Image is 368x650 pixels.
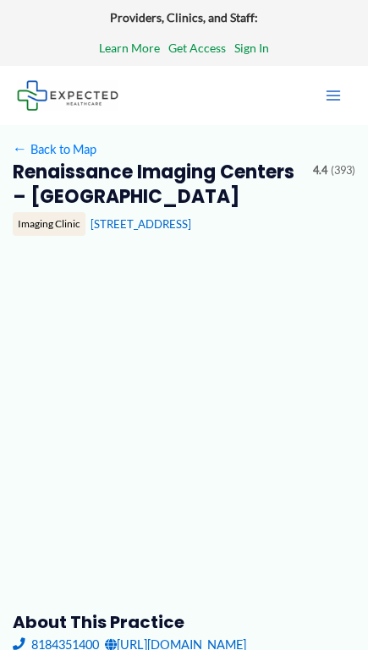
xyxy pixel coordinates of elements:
[331,161,355,181] span: (393)
[110,10,258,25] strong: Providers, Clinics, and Staff:
[13,138,96,161] a: ←Back to Map
[91,217,191,231] a: [STREET_ADDRESS]
[313,161,327,181] span: 4.4
[13,212,85,236] div: Imaging Clinic
[13,141,28,156] span: ←
[99,37,160,59] a: Learn More
[168,37,226,59] a: Get Access
[13,161,301,209] h2: Renaissance Imaging Centers – [GEOGRAPHIC_DATA]
[234,37,269,59] a: Sign In
[13,611,356,633] h3: About this practice
[316,78,351,113] button: Main menu toggle
[17,80,118,110] img: Expected Healthcare Logo - side, dark font, small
